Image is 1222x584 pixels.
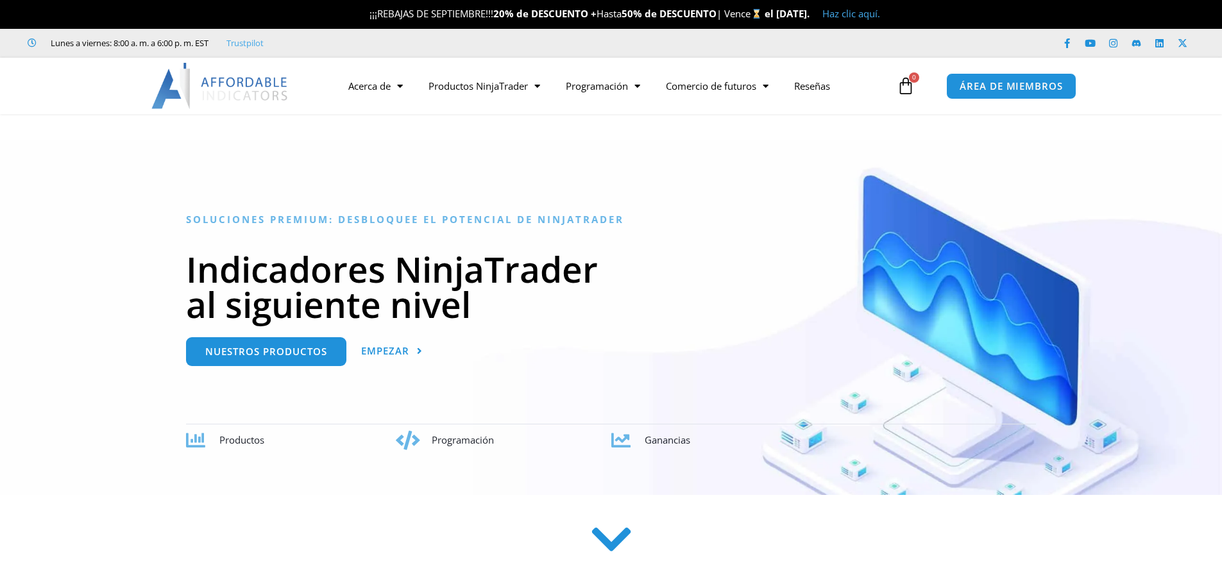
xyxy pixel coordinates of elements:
font: Productos NinjaTrader [429,79,528,92]
font: Reseñas [794,79,830,92]
font: Ganancias [645,433,690,446]
a: Productos NinjaTrader [416,71,553,101]
img: LogoAI | Indicadores asequibles – NinjaTrader [151,63,289,109]
a: ÁREA DE MIEMBROS [946,73,1076,99]
font: Lunes a viernes: 8:00 a. m. a 6:00 p. m. EST [51,37,208,49]
font: Empezar [361,344,409,357]
font: Comercio de futuros [666,79,756,92]
font: al siguiente nivel [186,280,471,328]
font: Productos [219,433,264,446]
a: Empezar [361,337,423,366]
a: Haz clic aquí. [822,7,880,20]
a: Trustpilot [226,35,264,51]
img: ⌛ [752,9,761,19]
font: Indicadores NinjaTrader [186,245,598,293]
font: Acerca de [348,79,391,92]
font: Hasta [597,7,622,20]
a: Nuestros productos [186,337,346,366]
font: 50% de DESCUENTO [622,7,717,20]
font: Programación [432,433,494,446]
a: Programación [553,71,653,101]
font: ¡¡¡REBAJAS DE SEPTIEMBRE!!! [369,7,493,20]
font: Nuestros productos [205,345,327,358]
font: el [DATE]. [765,7,810,20]
font: 0 [912,72,916,81]
a: 0 [878,67,934,104]
font: Programación [566,79,628,92]
font: Soluciones Premium: Desbloquee el potencial de NinjaTrader [186,213,624,226]
font: ÁREA DE MIEMBROS [960,79,1062,92]
font: 20% de DESCUENTO + [493,7,597,20]
a: Reseñas [781,71,843,101]
a: Comercio de futuros [653,71,781,101]
font: Trustpilot [226,37,264,49]
nav: Menú [335,71,894,101]
a: Acerca de [335,71,416,101]
font: | Vence [717,7,751,20]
